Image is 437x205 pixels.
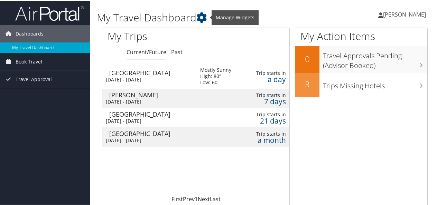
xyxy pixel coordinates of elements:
h2: 0 [295,52,319,64]
h1: My Trips [108,28,206,43]
span: Manage Widgets [212,10,259,24]
div: a month [251,136,286,143]
div: Mostly Sunny [200,66,231,72]
div: [GEOGRAPHIC_DATA] [109,69,193,75]
span: [PERSON_NAME] [383,10,426,18]
div: Trip starts in [251,69,286,76]
a: Last [210,195,221,202]
div: Low: 60° [200,79,231,85]
div: [DATE] - [DATE] [106,98,190,104]
h3: Travel Approvals Pending (Advisor Booked) [323,47,427,70]
span: Travel Approval [16,70,52,87]
div: Trip starts in [251,91,286,98]
a: Current/Future [127,48,166,55]
a: Prev [183,195,195,202]
div: [DATE] - [DATE] [106,76,190,82]
a: [PERSON_NAME] [378,3,433,24]
img: airportal-logo.png [15,4,84,21]
h2: 3 [295,78,319,89]
a: Past [171,48,183,55]
span: Book Travel [16,52,42,70]
div: [DATE] - [DATE] [106,137,190,143]
h3: Trips Missing Hotels [323,77,427,90]
div: [GEOGRAPHIC_DATA] [109,110,193,117]
div: Trip starts in [251,130,286,136]
div: Trip starts in [251,111,286,117]
h1: My Travel Dashboard [97,10,321,24]
div: [PERSON_NAME] [109,91,193,97]
div: a day [251,76,286,82]
div: 7 days [251,98,286,104]
a: 0Travel Approvals Pending (Advisor Booked) [295,46,427,72]
span: Dashboards [16,25,44,42]
h1: My Action Items [295,28,427,43]
a: First [171,195,183,202]
a: 3Trips Missing Hotels [295,72,427,97]
a: 1 [195,195,198,202]
a: Next [198,195,210,202]
div: 21 days [251,117,286,123]
div: [DATE] - [DATE] [106,117,190,124]
div: [GEOGRAPHIC_DATA] [109,130,193,136]
div: High: 80° [200,72,231,79]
